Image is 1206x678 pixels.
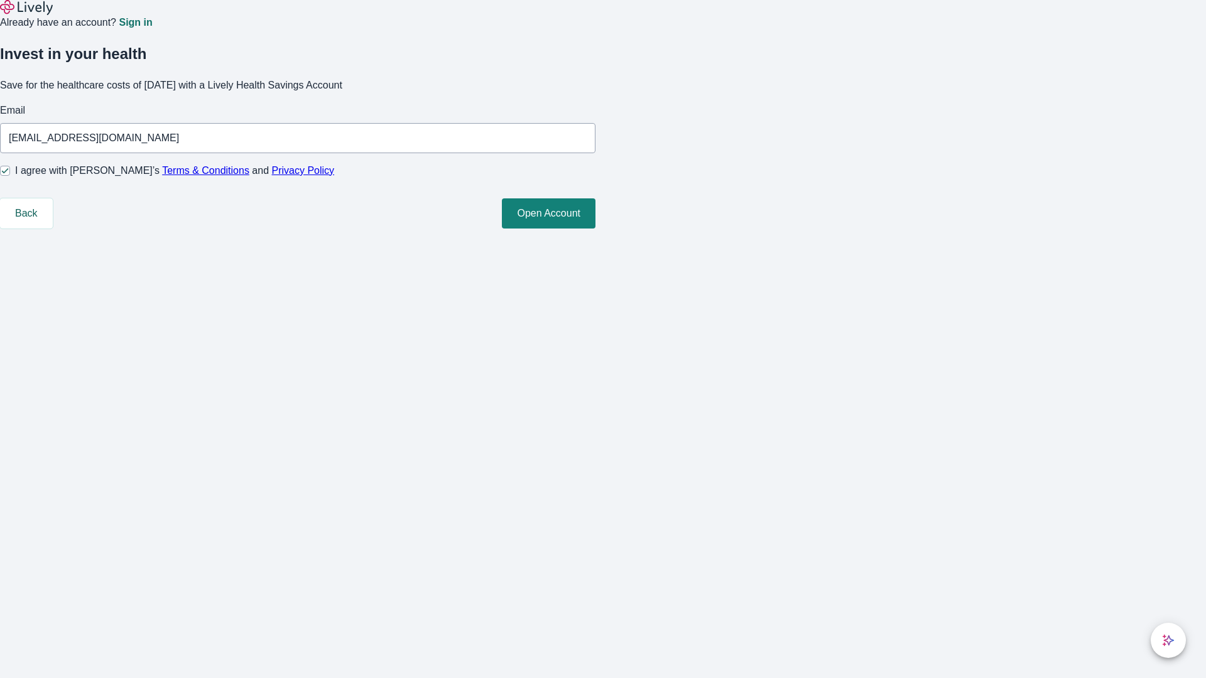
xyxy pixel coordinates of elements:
button: chat [1151,623,1186,658]
span: I agree with [PERSON_NAME]’s and [15,163,334,178]
a: Privacy Policy [272,165,335,176]
button: Open Account [502,198,595,229]
a: Sign in [119,18,152,28]
a: Terms & Conditions [162,165,249,176]
svg: Lively AI Assistant [1162,634,1175,647]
